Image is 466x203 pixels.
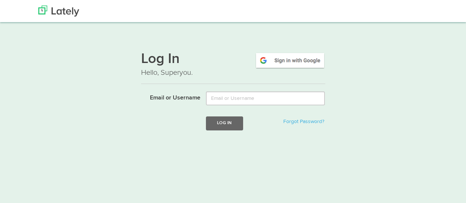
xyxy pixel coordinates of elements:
[136,91,201,102] label: Email or Username
[141,52,325,67] h1: Log In
[283,119,324,124] a: Forgot Password?
[141,67,325,78] p: Hello, Superyou.
[206,116,243,130] button: Log In
[206,91,325,105] input: Email or Username
[255,52,325,69] img: google-signin.png
[38,6,79,17] img: Lately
